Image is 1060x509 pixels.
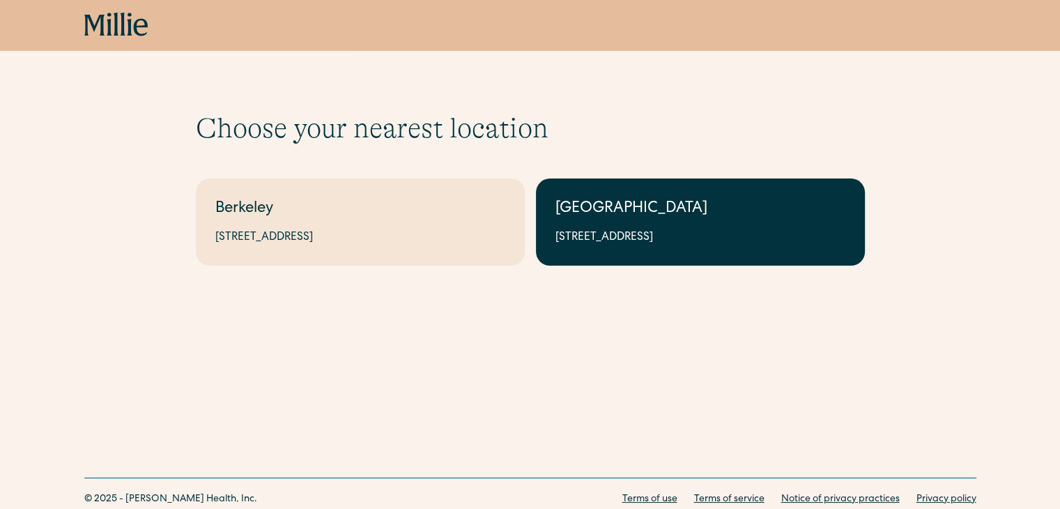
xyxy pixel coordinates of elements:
a: Terms of service [694,492,765,507]
a: [GEOGRAPHIC_DATA][STREET_ADDRESS] [536,178,865,266]
div: Berkeley [215,198,505,221]
h1: Choose your nearest location [196,112,865,145]
div: [STREET_ADDRESS] [215,229,505,246]
a: Privacy policy [916,492,976,507]
a: Notice of privacy practices [781,492,900,507]
a: Terms of use [622,492,677,507]
a: Berkeley[STREET_ADDRESS] [196,178,525,266]
div: © 2025 - [PERSON_NAME] Health, Inc. [84,492,257,507]
div: [GEOGRAPHIC_DATA] [555,198,845,221]
a: home [84,13,148,38]
div: [STREET_ADDRESS] [555,229,845,246]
